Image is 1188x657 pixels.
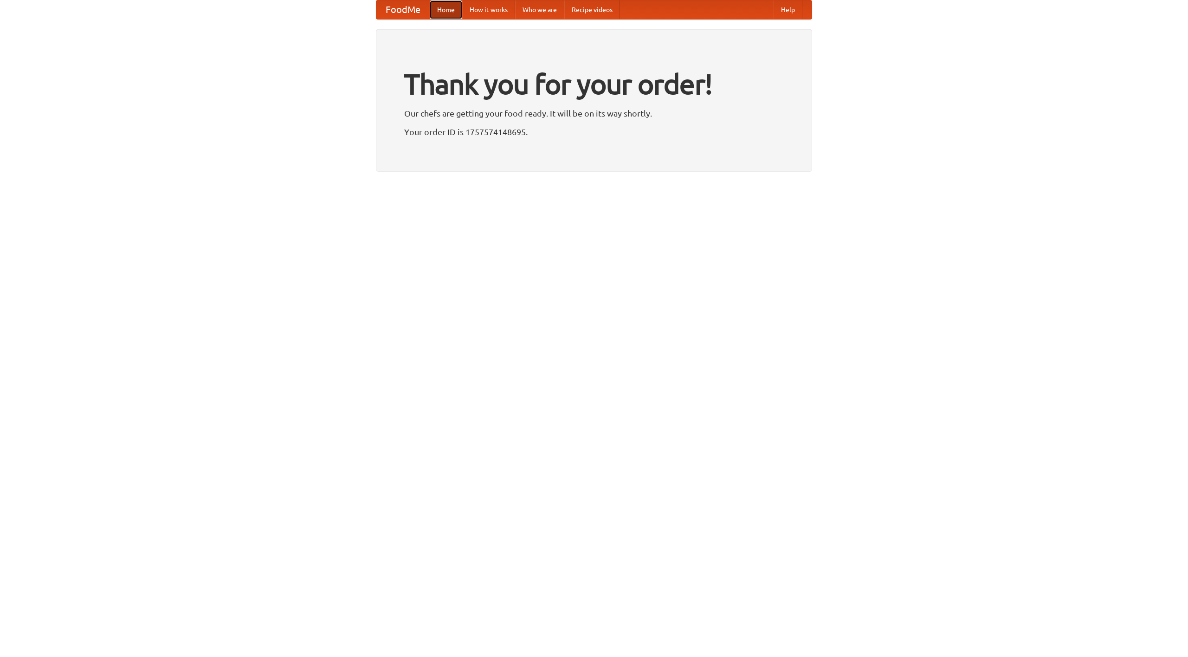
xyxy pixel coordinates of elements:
[376,0,430,19] a: FoodMe
[515,0,564,19] a: Who we are
[404,125,784,139] p: Your order ID is 1757574148695.
[564,0,620,19] a: Recipe videos
[462,0,515,19] a: How it works
[774,0,802,19] a: Help
[404,106,784,120] p: Our chefs are getting your food ready. It will be on its way shortly.
[430,0,462,19] a: Home
[404,62,784,106] h1: Thank you for your order!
